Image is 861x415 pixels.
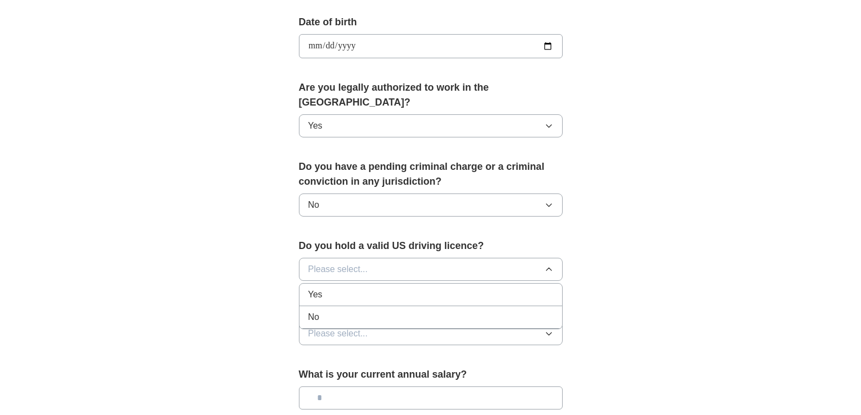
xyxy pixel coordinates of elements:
[299,258,563,281] button: Please select...
[308,327,368,340] span: Please select...
[299,114,563,137] button: Yes
[299,159,563,189] label: Do you have a pending criminal charge or a criminal conviction in any jurisdiction?
[299,367,563,382] label: What is your current annual salary?
[308,311,319,324] span: No
[308,119,323,132] span: Yes
[299,239,563,253] label: Do you hold a valid US driving licence?
[299,193,563,217] button: No
[299,80,563,110] label: Are you legally authorized to work in the [GEOGRAPHIC_DATA]?
[308,263,368,276] span: Please select...
[308,198,319,212] span: No
[308,288,323,301] span: Yes
[299,322,563,345] button: Please select...
[299,15,563,30] label: Date of birth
